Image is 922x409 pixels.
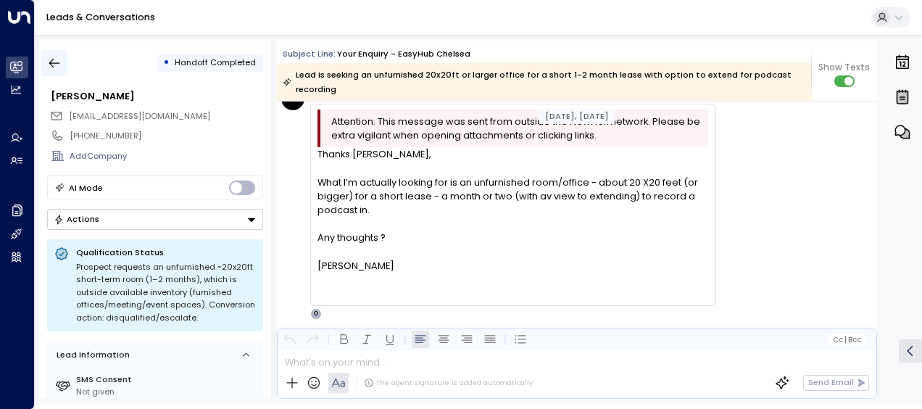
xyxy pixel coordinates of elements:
span: | [844,336,847,344]
span: Cc Bcc [833,336,861,344]
div: [DATE], [DATE] [539,109,615,124]
div: Actions [54,214,99,224]
div: • [163,52,170,73]
button: Cc|Bcc [828,334,865,345]
div: What I’m actually looking for is an unfurnished room/office - about 20 X20 feet (or bigger) for a... [317,175,708,218]
div: O [310,308,322,320]
p: Qualification Status [76,247,256,258]
a: Leads & Conversations [46,11,155,23]
button: Actions [47,209,263,230]
div: [PERSON_NAME] [51,89,262,103]
div: The agent signature is added automatically [364,378,533,388]
span: Attention: This message was sent from outside the NewFlex network. Please be extra vigilant when ... [331,115,705,142]
div: Prospect requests an unfurnished ~20x20ft short-term room (1–2 months), which is outside availabl... [76,261,256,325]
button: Undo [281,331,299,348]
div: Lead Information [52,349,130,361]
span: Subject Line: [283,48,336,59]
span: Handoff Completed [175,57,256,68]
div: Lead is seeking an unfurnished 20x20ft or larger office for a short 1-2 month lease with option t... [283,67,804,96]
span: hazzmattyrice@icloud.com [69,110,210,123]
span: Show Texts [818,61,870,74]
div: AddCompany [70,150,262,162]
label: SMS Consent [76,373,258,386]
span: [EMAIL_ADDRESS][DOMAIN_NAME] [69,110,210,122]
div: Not given [76,386,258,398]
button: Redo [304,331,322,348]
div: Thanks [PERSON_NAME], [317,147,708,300]
div: [PHONE_NUMBER] [70,130,262,142]
div: Your enquiry - easyHub Chelsea [337,48,470,60]
div: Button group with a nested menu [47,209,263,230]
div: Any thoughts ? [317,231,708,244]
div: [PERSON_NAME] [317,259,708,301]
div: AI Mode [69,181,103,195]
